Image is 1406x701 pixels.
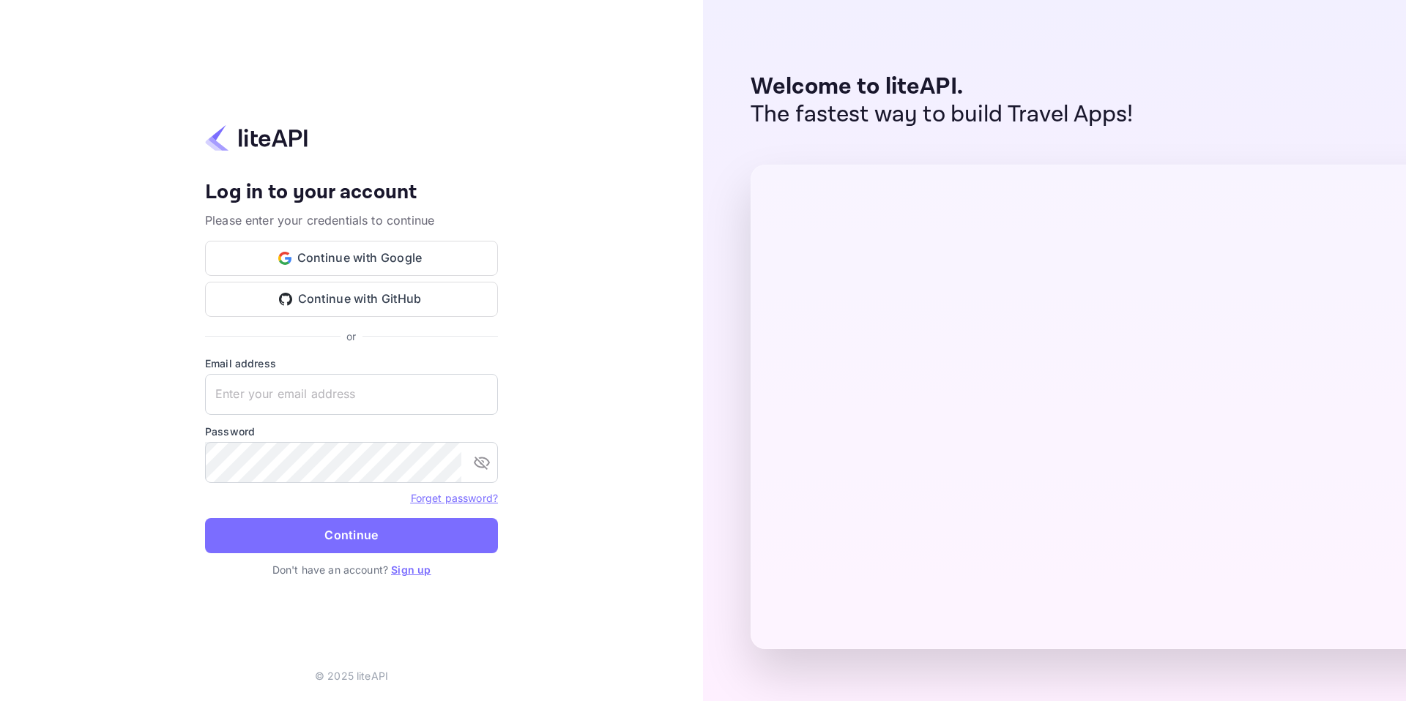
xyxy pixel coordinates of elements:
a: Sign up [391,563,431,576]
p: Don't have an account? [205,562,498,577]
label: Password [205,424,498,439]
p: The fastest way to build Travel Apps! [751,101,1134,129]
button: toggle password visibility [467,448,496,477]
p: © 2025 liteAPI [315,668,388,683]
button: Continue with Google [205,241,498,276]
label: Email address [205,356,498,371]
a: Forget password? [411,492,498,504]
input: Enter your email address [205,374,498,415]
p: Welcome to liteAPI. [751,73,1134,101]
button: Continue with GitHub [205,282,498,317]
p: Please enter your credentials to continue [205,211,498,229]
h4: Log in to your account [205,180,498,206]
img: liteapi [205,124,308,152]
button: Continue [205,518,498,553]
p: or [346,329,356,344]
a: Forget password? [411,490,498,505]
